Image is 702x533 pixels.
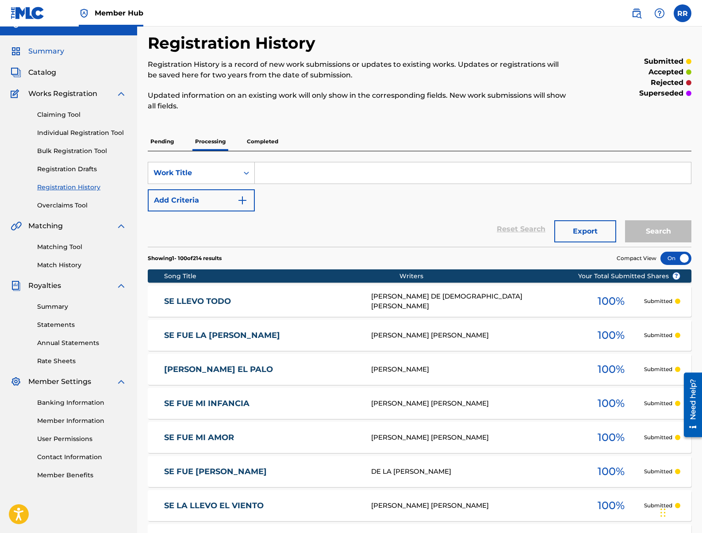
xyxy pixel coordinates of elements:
p: superseded [639,88,683,99]
img: expand [116,221,127,231]
p: submitted [644,56,683,67]
img: expand [116,88,127,99]
img: MLC Logo [11,7,45,19]
span: 100 % [598,327,625,343]
a: SE LLEVO TODO [164,296,360,307]
p: Submitted [644,365,672,373]
div: Drag [660,499,666,526]
iframe: Resource Center [677,369,702,441]
a: Member Information [37,416,127,426]
a: SE FUE LA [PERSON_NAME] [164,330,360,341]
a: Matching Tool [37,242,127,252]
p: accepted [648,67,683,77]
span: Your Total Submitted Shares [578,272,680,281]
p: rejected [651,77,683,88]
a: Claiming Tool [37,110,127,119]
span: Compact View [617,254,656,262]
a: User Permissions [37,434,127,444]
img: Member Settings [11,376,21,387]
img: Summary [11,46,21,57]
div: Song Title [164,272,400,281]
p: Pending [148,132,176,151]
a: Member Benefits [37,471,127,480]
h2: Registration History [148,33,320,53]
a: Public Search [628,4,645,22]
div: Writers [399,272,606,281]
img: help [654,8,665,19]
button: Add Criteria [148,189,255,211]
div: DE LA [PERSON_NAME] [371,467,578,477]
a: SE FUE MI INFANCIA [164,399,360,409]
a: SE FUE [PERSON_NAME] [164,467,360,477]
a: Statements [37,320,127,330]
div: [PERSON_NAME] [PERSON_NAME] [371,433,578,443]
span: 100 % [598,395,625,411]
form: Search Form [148,162,691,247]
div: [PERSON_NAME] [PERSON_NAME] [371,501,578,511]
p: Showing 1 - 100 of 214 results [148,254,222,262]
div: [PERSON_NAME] DE [DEMOGRAPHIC_DATA][PERSON_NAME] [371,291,578,311]
a: CatalogCatalog [11,67,56,78]
span: 100 % [598,429,625,445]
span: Matching [28,221,63,231]
img: Matching [11,221,22,231]
a: SE FUE MI AMOR [164,433,360,443]
div: User Menu [674,4,691,22]
div: [PERSON_NAME] [371,364,578,375]
span: 100 % [598,361,625,377]
iframe: Chat Widget [658,491,702,533]
img: 9d2ae6d4665cec9f34b9.svg [237,195,248,206]
p: Registration History is a record of new work submissions or updates to existing works. Updates or... [148,59,566,81]
span: 100 % [598,498,625,514]
span: Member Hub [95,8,143,18]
span: Member Settings [28,376,91,387]
div: Work Title [153,168,233,178]
p: Submitted [644,433,672,441]
img: Top Rightsholder [79,8,89,19]
img: Works Registration [11,88,22,99]
a: Rate Sheets [37,357,127,366]
a: Summary [37,302,127,311]
a: [PERSON_NAME] EL PALO [164,364,360,375]
div: [PERSON_NAME] [PERSON_NAME] [371,399,578,409]
p: Completed [244,132,281,151]
p: Submitted [644,399,672,407]
div: Help [651,4,668,22]
a: SE LA LLEVO EL VIENTO [164,501,360,511]
img: expand [116,280,127,291]
span: Catalog [28,67,56,78]
p: Submitted [644,331,672,339]
img: Royalties [11,280,21,291]
button: Export [554,220,616,242]
img: expand [116,376,127,387]
a: Registration Drafts [37,165,127,174]
p: Processing [192,132,228,151]
span: 100 % [598,464,625,479]
a: Bulk Registration Tool [37,146,127,156]
span: ? [673,272,680,280]
img: Catalog [11,67,21,78]
p: Submitted [644,297,672,305]
span: 100 % [598,293,625,309]
a: Registration History [37,183,127,192]
span: Royalties [28,280,61,291]
p: Submitted [644,502,672,510]
a: Match History [37,261,127,270]
p: Submitted [644,468,672,475]
a: Banking Information [37,398,127,407]
p: Updated information on an existing work will only show in the corresponding fields. New work subm... [148,90,566,111]
a: Contact Information [37,452,127,462]
a: Overclaims Tool [37,201,127,210]
div: [PERSON_NAME] [PERSON_NAME] [371,330,578,341]
img: search [631,8,642,19]
a: SummarySummary [11,46,64,57]
a: Annual Statements [37,338,127,348]
span: Summary [28,46,64,57]
a: Individual Registration Tool [37,128,127,138]
span: Works Registration [28,88,97,99]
